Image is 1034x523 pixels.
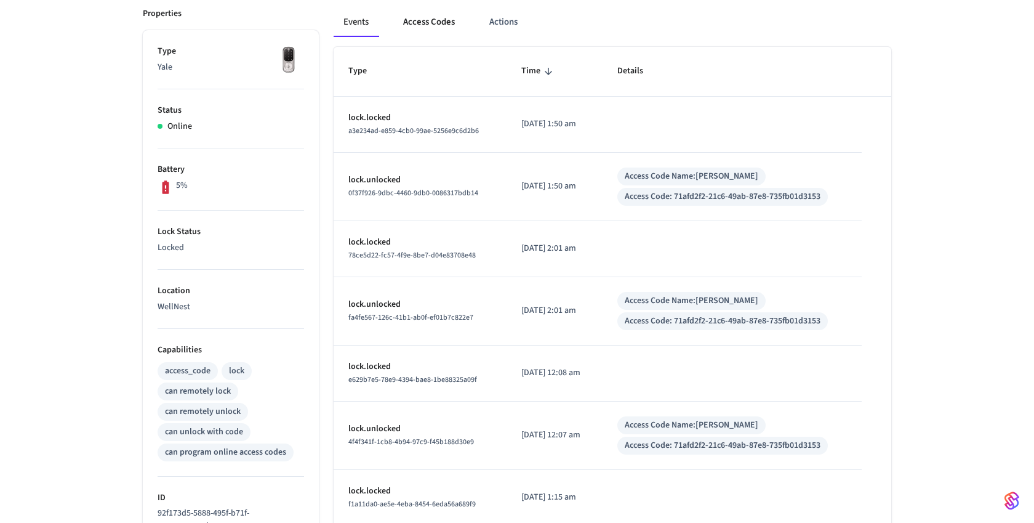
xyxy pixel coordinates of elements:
span: Type [348,62,383,81]
p: [DATE] 2:01 am [521,304,588,317]
span: f1a11da0-ae5e-4eba-8454-6eda56a689f9 [348,499,476,509]
p: Battery [158,163,304,176]
p: Lock Status [158,225,304,238]
p: WellNest [158,301,304,314]
span: 4f4f341f-1cb8-4b94-97c9-f45b188d30e9 [348,437,474,447]
div: can unlock with code [165,426,243,439]
p: ID [158,492,304,505]
div: ant example [334,7,891,37]
span: 0f37f926-9dbc-4460-9db0-0086317bdb14 [348,188,478,198]
p: lock.unlocked [348,174,492,187]
p: Online [167,120,192,133]
div: Access Code: 71afd2f2-21c6-49ab-87e8-735fb01d3153 [625,439,820,452]
p: [DATE] 12:07 am [521,429,588,442]
p: [DATE] 2:01 am [521,242,588,255]
div: Access Code Name: [PERSON_NAME] [625,170,758,183]
p: lock.locked [348,236,492,249]
button: Access Codes [393,7,465,37]
p: Capabilities [158,344,304,357]
p: Location [158,285,304,298]
p: [DATE] 12:08 am [521,367,588,379]
span: Details [617,62,659,81]
p: Locked [158,241,304,254]
p: [DATE] 1:15 am [521,491,588,504]
div: access_code [165,365,210,378]
span: e629b7e5-78e9-4394-bae8-1be88325a09f [348,375,477,385]
p: lock.locked [348,485,492,498]
p: lock.unlocked [348,298,492,311]
button: Actions [479,7,527,37]
span: 78ce5d22-fc57-4f9e-8be7-d04e83708e48 [348,250,476,261]
div: lock [229,365,244,378]
p: Type [158,45,304,58]
p: Properties [143,7,182,20]
span: fa4fe567-126c-41b1-ab0f-ef01b7c822e7 [348,312,473,323]
span: a3e234ad-e859-4cb0-99ae-5256e9c6d2b6 [348,126,479,136]
p: 5% [176,179,188,192]
div: Access Code: 71afd2f2-21c6-49ab-87e8-735fb01d3153 [625,315,820,328]
p: [DATE] 1:50 am [521,180,588,193]
div: can remotely unlock [165,405,241,418]
button: Events [334,7,379,37]
p: Yale [158,61,304,74]
img: SeamLogoGradient.69752ec5.svg [1004,491,1019,511]
p: Status [158,104,304,117]
div: can program online access codes [165,446,286,459]
p: [DATE] 1:50 am [521,118,588,131]
div: Access Code Name: [PERSON_NAME] [625,294,758,307]
p: lock.locked [348,360,492,373]
p: lock.locked [348,111,492,124]
div: can remotely lock [165,385,231,398]
span: Time [521,62,556,81]
p: lock.unlocked [348,423,492,436]
div: Access Code Name: [PERSON_NAME] [625,419,758,432]
img: Yale Assure Touchscreen Wifi Smart Lock, Satin Nickel, Front [273,45,304,76]
div: Access Code: 71afd2f2-21c6-49ab-87e8-735fb01d3153 [625,190,820,203]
